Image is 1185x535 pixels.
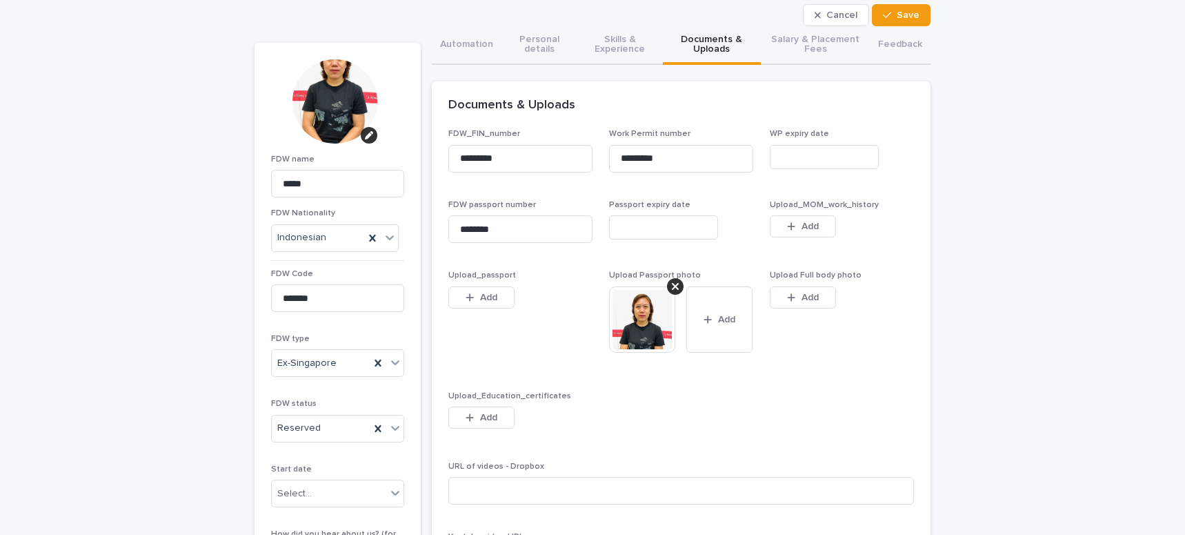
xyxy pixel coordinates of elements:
span: Upload_Education_certificates [448,392,571,400]
span: WP expiry date [770,130,829,138]
button: Personal details [501,26,577,65]
span: Add [480,413,497,422]
span: Ex-Singapore [277,356,337,371]
span: FDW type [271,335,310,343]
button: Feedback [870,26,930,65]
h2: Documents & Uploads [448,98,575,113]
button: Skills & Experience [577,26,663,65]
button: Save [872,4,930,26]
button: Cancel [803,4,869,26]
span: FDW_FIN_number [448,130,520,138]
button: Add [686,286,753,353]
button: Add [770,286,836,309]
span: Add [801,293,819,302]
span: Add [718,315,735,324]
span: Save [897,10,919,20]
span: Upload_passport [448,271,516,280]
span: FDW status [271,400,317,408]
span: Upload_MOM_work_history [770,201,879,209]
button: Add [448,407,515,429]
span: Start date [271,465,312,474]
span: Passport expiry date [609,201,690,209]
span: Cancel [826,10,857,20]
button: Add [770,215,836,237]
span: Work Permit number [609,130,690,138]
span: FDW Nationality [271,209,335,217]
span: URL of videos - Dropbox [448,463,544,471]
span: Add [480,293,497,302]
span: Indonesian [277,232,326,244]
button: Automation [432,26,501,65]
span: FDW passport number [448,201,536,209]
button: Salary & Placement Fees [761,26,870,65]
div: Select... [277,487,312,501]
span: FDW Code [271,270,313,278]
button: Add [448,286,515,309]
span: Upload Full body photo [770,271,862,280]
span: Reserved [277,421,321,436]
span: Upload Passport photo [609,271,701,280]
span: FDW name [271,155,315,164]
span: Add [801,222,819,231]
button: Documents & Uploads [663,26,761,65]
